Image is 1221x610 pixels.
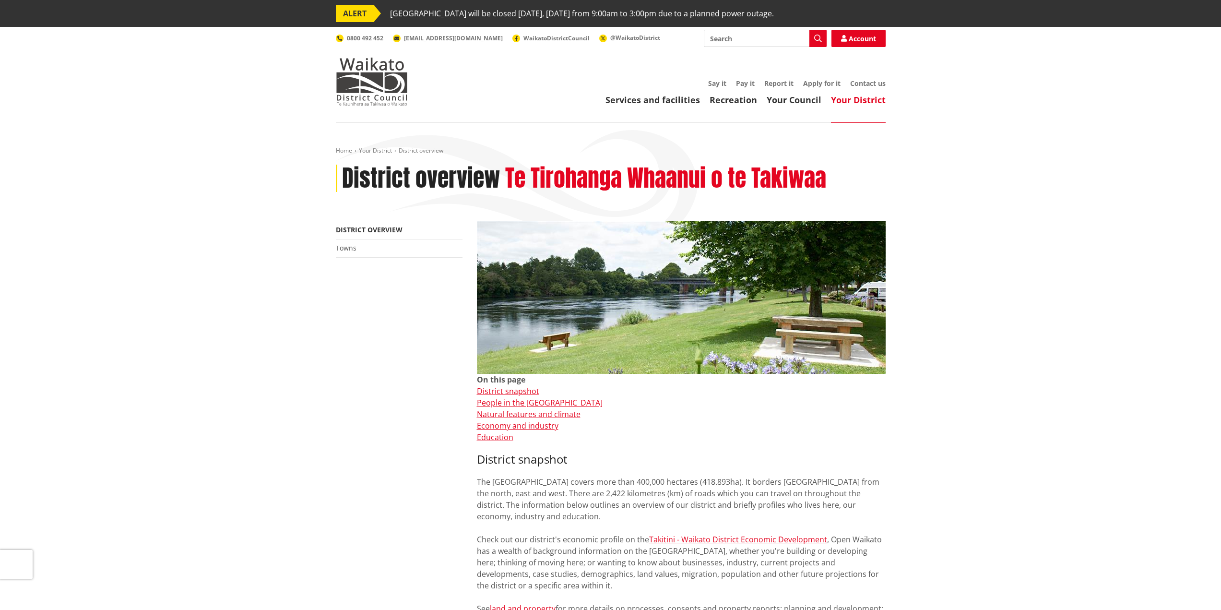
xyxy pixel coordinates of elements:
[477,409,581,419] a: Natural features and climate
[477,453,886,466] h3: District snapshot
[359,146,392,155] a: Your District
[736,79,755,88] a: Pay it
[704,30,827,47] input: Search input
[477,397,603,408] a: People in the [GEOGRAPHIC_DATA]
[390,5,774,22] span: [GEOGRAPHIC_DATA] will be closed [DATE], [DATE] from 9:00am to 3:00pm due to a planned power outage.
[831,30,886,47] a: Account
[477,386,539,396] a: District snapshot
[393,34,503,42] a: [EMAIL_ADDRESS][DOMAIN_NAME]
[347,34,383,42] span: 0800 492 452
[505,165,826,192] h2: Te Tirohanga Whaanui o te Takiwaa
[404,34,503,42] span: [EMAIL_ADDRESS][DOMAIN_NAME]
[336,5,374,22] span: ALERT
[610,34,660,42] span: @WaikatoDistrict
[336,243,356,252] a: Towns
[399,146,443,155] span: District overview
[512,34,590,42] a: WaikatoDistrictCouncil
[764,79,794,88] a: Report it
[342,165,500,192] h1: District overview
[477,432,513,443] a: Education
[708,79,726,88] a: Say it
[850,79,886,88] a: Contact us
[336,146,352,155] a: Home
[649,534,827,545] a: Takitini - Waikato District Economic Development
[336,34,383,42] a: 0800 492 452
[710,94,757,106] a: Recreation
[336,147,886,155] nav: breadcrumb
[523,34,590,42] span: WaikatoDistrictCouncil
[803,79,841,88] a: Apply for it
[767,94,821,106] a: Your Council
[477,374,525,385] strong: On this page
[831,94,886,106] a: Your District
[336,58,408,106] img: Waikato District Council - Te Kaunihera aa Takiwaa o Waikato
[605,94,700,106] a: Services and facilities
[477,221,886,374] img: Ngaruawahia 0015
[599,34,660,42] a: @WaikatoDistrict
[336,225,403,234] a: District overview
[477,420,558,431] a: Economy and industry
